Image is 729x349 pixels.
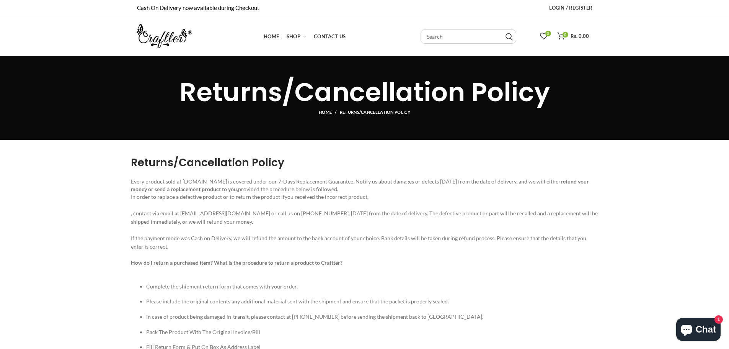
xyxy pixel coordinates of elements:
a: 0 [536,29,551,44]
span: Returns/Cancellation Policy [179,74,550,110]
strong: refund your money or send a replacement product to you, [131,178,589,192]
a: Contact Us [310,29,349,44]
span: Shop [287,33,300,39]
li: Complete the shipment return form that comes with your order. [146,275,599,290]
p: If the payment mode was Cash on Delivery, we will refund the amount to the bank account of your c... [131,234,599,251]
input: Search [506,33,513,41]
li: In case of product being damaged in-transit, please contact at [PHONE_NUMBER] before sending the ... [146,305,599,321]
inbox-online-store-chat: Shopify online store chat [674,318,723,343]
span: Login / Register [549,5,592,11]
a: Shop [283,29,310,44]
li: Please include the original contents any additional material sent with the shipment and ensure th... [146,290,599,305]
a: Home [319,109,340,115]
input: Search [421,29,516,44]
span: Rs. 0.00 [571,33,589,39]
span: 0 [545,31,551,36]
span: Home [264,33,279,39]
span: Contact Us [314,33,346,39]
img: craftter.com [137,24,192,48]
li: Pack The Product With The Original Invoice/Bill [146,321,599,336]
a: 0 Rs. 0.00 [553,29,593,44]
span: Returns/Cancellation Policy [131,155,284,170]
span: you received the incorrect product, [285,193,369,200]
p: , contact via email at [EMAIL_ADDRESS][DOMAIN_NAME] or call us on [PHONE_NUMBER], [DATE] from the... [131,209,599,226]
strong: How do I return a purchased item? What is the procedure to return a product to Craftter? [131,259,342,266]
span: Returns/Cancellation Policy [340,110,410,115]
p: In order to replace a defective product or to return the product if [131,193,599,201]
a: Home [260,29,283,44]
span: 0 [563,32,568,38]
div: » [137,109,593,117]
